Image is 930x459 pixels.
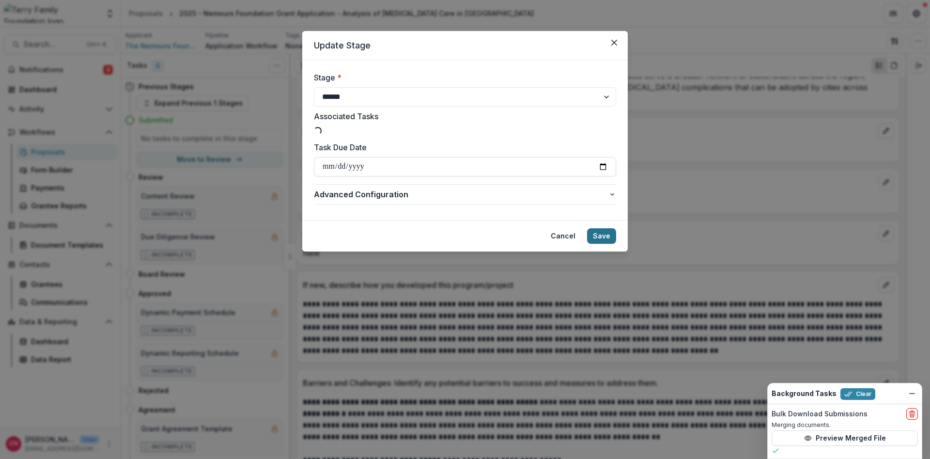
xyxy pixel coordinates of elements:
[772,421,918,429] p: Merging documents.
[314,142,610,153] label: Task Due Date
[772,430,918,446] button: Preview Merged File
[906,388,918,399] button: Dismiss
[587,228,616,244] button: Save
[545,228,581,244] button: Cancel
[314,185,616,204] button: Advanced Configuration
[606,35,622,50] button: Close
[314,189,608,200] span: Advanced Configuration
[906,408,918,420] button: delete
[772,390,837,398] h2: Background Tasks
[840,388,875,400] button: Clear
[302,31,628,60] header: Update Stage
[314,72,610,83] label: Stage
[314,111,610,122] label: Associated Tasks
[772,410,868,418] h2: Bulk Download Submissions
